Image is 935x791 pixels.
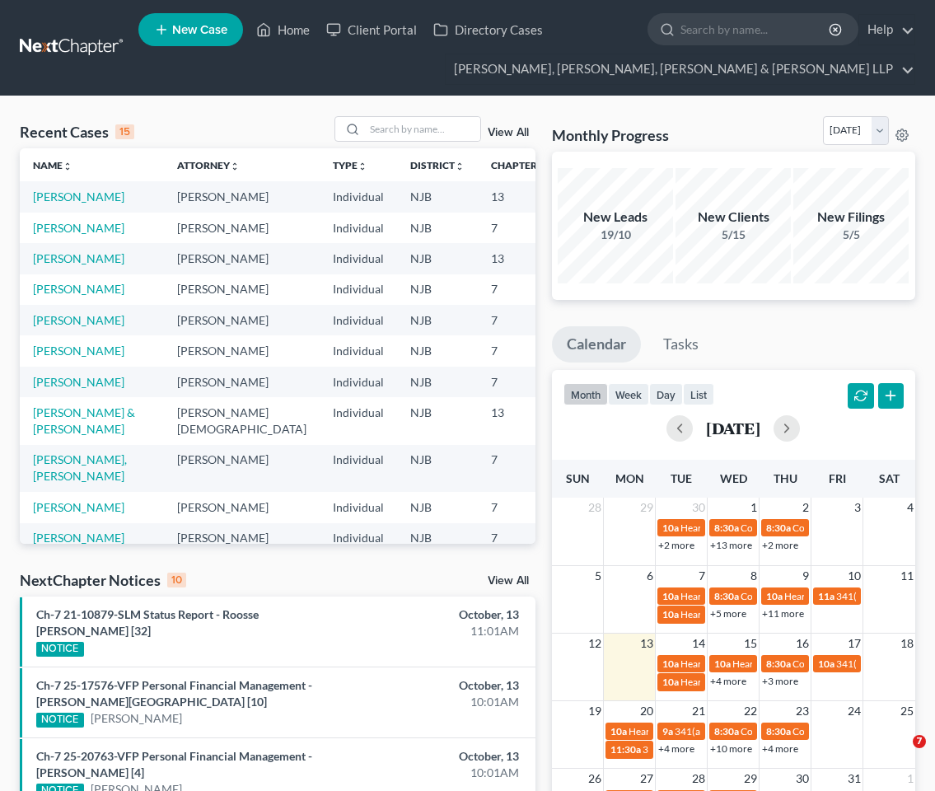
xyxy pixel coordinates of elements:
span: 25 [899,701,915,721]
a: [PERSON_NAME], [PERSON_NAME] [33,452,127,483]
span: 10a [610,725,627,737]
span: 10a [662,608,679,620]
span: Hearing for [PERSON_NAME] [784,590,913,602]
span: 10a [714,658,731,670]
span: 1 [749,498,759,517]
a: [PERSON_NAME][GEOGRAPHIC_DATA] [33,531,151,561]
i: unfold_more [63,161,72,171]
td: Individual [320,445,397,492]
td: NJB [397,274,478,305]
a: Attorneyunfold_more [177,159,240,171]
span: Hearing for [PERSON_NAME] [680,676,809,688]
td: NJB [397,367,478,397]
span: Confirmation hearing for [PERSON_NAME] [741,522,928,534]
span: 28 [690,769,707,789]
a: [PERSON_NAME], [PERSON_NAME], [PERSON_NAME] & [PERSON_NAME] LLP [446,54,914,84]
a: [PERSON_NAME] [33,282,124,296]
i: unfold_more [358,161,367,171]
iframe: Intercom live chat [879,735,919,775]
a: +11 more [762,607,804,620]
button: month [563,383,608,405]
td: [PERSON_NAME] [164,367,320,397]
span: New Case [172,24,227,36]
span: 10 [846,566,863,586]
td: NJB [397,243,478,274]
div: October, 13 [369,606,519,623]
div: 10:01AM [369,694,519,710]
span: 11a [818,590,834,602]
td: [PERSON_NAME] [164,181,320,212]
a: Nameunfold_more [33,159,72,171]
span: 8:30a [766,658,791,670]
span: 29 [742,769,759,789]
span: 10a [662,590,679,602]
div: 10 [167,573,186,587]
div: 19/10 [558,227,673,243]
div: New Leads [558,208,673,227]
td: Individual [320,305,397,335]
span: 28 [587,498,603,517]
span: 10a [766,590,783,602]
td: Individual [320,367,397,397]
span: 9a [662,725,673,737]
td: 13 [478,243,560,274]
span: 3 [853,498,863,517]
a: View All [488,127,529,138]
span: Sun [566,471,590,485]
span: 26 [587,769,603,789]
span: 11:30a [610,743,641,756]
div: October, 13 [369,677,519,694]
td: NJB [397,213,478,243]
span: 341(a) meeting for [PERSON_NAME] [643,743,802,756]
a: Calendar [552,326,641,363]
div: NOTICE [36,642,84,657]
button: day [649,383,683,405]
span: 341(a) meeting for [PERSON_NAME] [675,725,834,737]
td: 7 [478,523,560,570]
td: 7 [478,335,560,366]
span: 8:30a [714,590,739,602]
span: 4 [905,498,915,517]
div: New Filings [793,208,909,227]
td: Individual [320,274,397,305]
span: Confirmation hearing for [PERSON_NAME] [741,590,928,602]
td: Individual [320,492,397,522]
span: 5 [593,566,603,586]
div: New Clients [676,208,791,227]
div: NOTICE [36,713,84,728]
td: [PERSON_NAME] [164,492,320,522]
a: [PERSON_NAME] [33,500,124,514]
a: [PERSON_NAME] [91,710,182,727]
a: [PERSON_NAME] [33,313,124,327]
span: 10a [662,522,679,534]
span: 15 [742,634,759,653]
a: Ch-7 25-20763-VFP Personal Financial Management - [PERSON_NAME] [4] [36,749,312,779]
span: Hearing for [PERSON_NAME] [629,725,757,737]
span: 17 [846,634,863,653]
span: 19 [587,701,603,721]
td: Individual [320,335,397,366]
span: Hearing for Fulme Cruces [PERSON_NAME] De Zeballo [680,590,918,602]
a: Directory Cases [425,15,551,44]
span: 8:30a [766,725,791,737]
td: [PERSON_NAME] [164,335,320,366]
td: [PERSON_NAME] [164,243,320,274]
span: 10a [662,658,679,670]
span: 8:30a [714,522,739,534]
td: 7 [478,213,560,243]
span: 6 [645,566,655,586]
span: Hearing for [PERSON_NAME] [732,658,861,670]
span: Hearing for Fulme Cruces [PERSON_NAME] De Zeballo [680,608,918,620]
span: 29 [638,498,655,517]
a: Client Portal [318,15,425,44]
input: Search by name... [680,14,831,44]
span: Tue [671,471,692,485]
td: [PERSON_NAME] [164,523,320,570]
a: +10 more [710,742,752,755]
td: Individual [320,523,397,570]
button: list [683,383,714,405]
span: Mon [615,471,644,485]
td: Individual [320,181,397,212]
span: 24 [846,701,863,721]
a: Ch-7 21-10879-SLM Status Report - Roosse [PERSON_NAME] [32] [36,607,259,638]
